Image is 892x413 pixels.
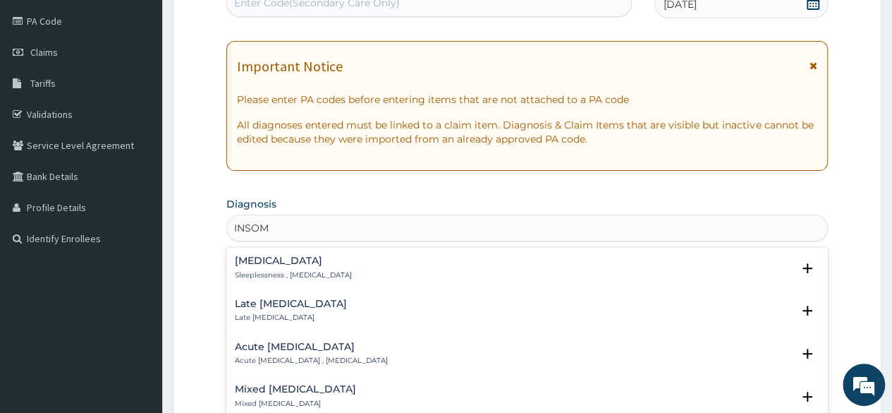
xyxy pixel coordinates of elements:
[235,399,356,409] p: Mixed [MEDICAL_DATA]
[235,299,347,309] h4: Late [MEDICAL_DATA]
[7,268,269,318] textarea: Type your message and hit 'Enter'
[82,119,195,262] span: We're online!
[30,77,56,90] span: Tariffs
[231,7,265,41] div: Minimize live chat window
[799,260,816,277] i: open select status
[235,342,388,352] h4: Acute [MEDICAL_DATA]
[235,356,388,366] p: Acute [MEDICAL_DATA] , [MEDICAL_DATA]
[235,313,347,323] p: Late [MEDICAL_DATA]
[30,46,58,59] span: Claims
[799,345,816,362] i: open select status
[799,388,816,405] i: open select status
[235,270,352,280] p: Sleeplessness , [MEDICAL_DATA]
[237,59,343,74] h1: Important Notice
[237,92,817,107] p: Please enter PA codes before entering items that are not attached to a PA code
[235,256,352,266] h4: [MEDICAL_DATA]
[226,197,276,211] label: Diagnosis
[235,384,356,395] h4: Mixed [MEDICAL_DATA]
[73,79,237,97] div: Chat with us now
[26,71,57,106] img: d_794563401_company_1708531726252_794563401
[237,118,817,146] p: All diagnoses entered must be linked to a claim item. Diagnosis & Claim Items that are visible bu...
[799,302,816,319] i: open select status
